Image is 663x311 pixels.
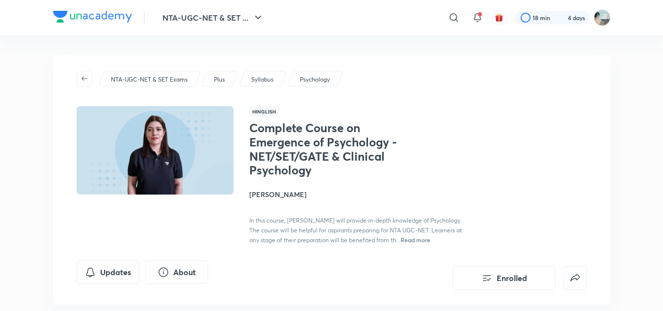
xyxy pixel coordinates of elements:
span: Hinglish [249,106,279,117]
img: Sanskrati Shresth [594,9,610,26]
span: In this course, [PERSON_NAME] will provide in-depth knowledge of Psychology. The course will be h... [249,217,462,244]
p: NTA-UGC-NET & SET Exams [111,75,187,84]
img: Company Logo [53,11,132,23]
button: NTA-UGC-NET & SET ... [157,8,270,28]
img: Thumbnail [75,105,235,196]
img: avatar [495,13,504,22]
button: avatar [491,10,507,26]
button: Enrolled [452,266,556,290]
a: NTA-UGC-NET & SET Exams [109,75,189,84]
span: Read more [400,236,430,244]
a: Plus [212,75,226,84]
button: Updates [77,260,139,284]
h4: [PERSON_NAME] [249,189,469,199]
p: Psychology [300,75,330,84]
h1: Complete Course on Emergence of Psychology - NET/SET/GATE & Clinical Psychology [249,121,410,177]
p: Plus [214,75,225,84]
p: Syllabus [251,75,273,84]
button: About [145,260,208,284]
a: Company Logo [53,11,132,25]
button: false [563,266,587,290]
a: Syllabus [249,75,275,84]
img: streak [556,13,566,23]
a: Psychology [298,75,331,84]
